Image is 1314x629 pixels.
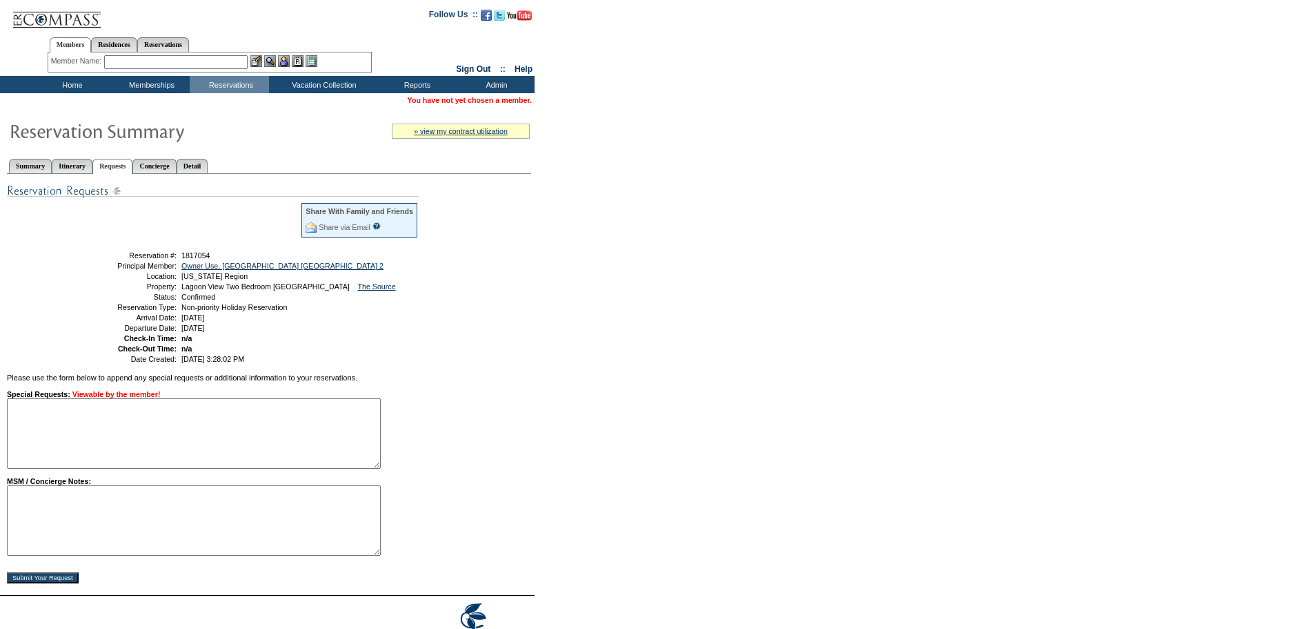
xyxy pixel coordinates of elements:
td: Property: [78,282,177,291]
a: » view my contract utilization [414,127,508,135]
img: Follow us on Twitter [494,10,505,21]
a: Residences [91,37,137,52]
a: Reservations [137,37,189,52]
a: Owner Use, [GEOGRAPHIC_DATA] [GEOGRAPHIC_DATA] 2 [181,262,384,270]
a: Share via Email [319,223,370,231]
td: Vacation Collection [269,76,376,93]
td: Memberships [110,76,190,93]
img: b_calculator.gif [306,55,317,67]
a: Summary [9,159,52,173]
a: Requests [92,159,132,174]
img: Reservations [292,55,303,67]
td: Departure Date: [78,324,177,332]
a: Concierge [132,159,176,173]
td: Home [31,76,110,93]
img: View [264,55,276,67]
span: [DATE] [181,324,205,332]
a: Subscribe to our YouTube Channel [507,14,532,22]
span: Lagoon View Two Bedroom [GEOGRAPHIC_DATA] [181,282,350,291]
td: Reservations [190,76,269,93]
img: Become our fan on Facebook [481,10,492,21]
input: Submit Your Request [7,572,79,583]
span: [US_STATE] Region [181,272,248,280]
strong: Check-In Time: [124,334,177,342]
a: Become our fan on Facebook [481,14,492,22]
strong: MSM / Concierge Notes: [7,477,381,557]
span: n/a [181,345,192,353]
td: Principal Member: [78,262,177,270]
a: Follow us on Twitter [494,14,505,22]
td: Location: [78,272,177,280]
div: Member Name: [51,55,104,67]
span: Confirmed [181,293,215,301]
strong: Check-Out Time: [118,345,177,353]
td: Reservation #: [78,251,177,260]
td: Status: [78,293,177,301]
a: The Source [357,282,395,291]
td: Reports [376,76,455,93]
div: Share With Family and Friends [306,207,413,215]
a: Help [515,64,532,74]
img: Special Requests [7,182,419,200]
img: b_edit.gif [250,55,262,67]
td: Admin [455,76,535,93]
a: Detail [177,159,208,173]
span: Viewable by the member! [72,390,161,398]
td: Arrival Date: [78,313,177,322]
td: Reservation Type: [78,303,177,311]
input: What is this? [372,222,381,230]
span: :: [500,64,506,74]
span: [DATE] [181,313,205,322]
span: 1817054 [181,251,210,260]
img: Impersonate [278,55,290,67]
a: Sign Out [456,64,490,74]
img: Subscribe to our YouTube Channel [507,10,532,21]
span: n/a [181,334,192,342]
strong: Special Requests: [7,390,70,398]
span: Please use the form below to append any special requests or additional information to your reserv... [7,374,357,382]
span: You have not yet chosen a member. [408,96,532,104]
td: Date Created: [78,355,177,363]
span: [DATE] 3:28:02 PM [181,355,244,363]
a: Members [50,37,92,52]
img: Reservaton Summary [9,117,285,144]
span: Non-priority Holiday Reservation [181,303,287,311]
td: Follow Us :: [429,8,478,25]
a: Itinerary [52,159,92,173]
